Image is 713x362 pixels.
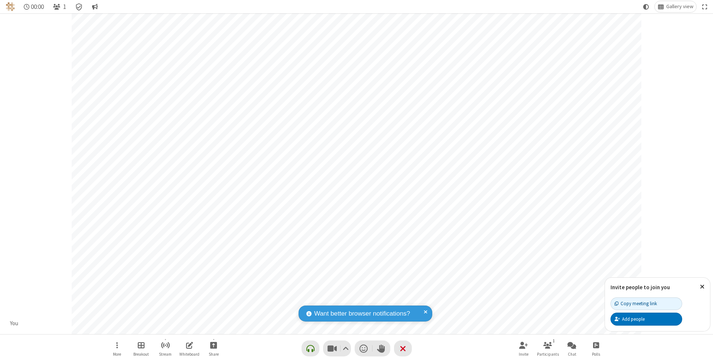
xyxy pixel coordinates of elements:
button: Connect your audio [302,340,319,356]
button: Manage Breakout Rooms [130,338,152,359]
span: Want better browser notifications? [314,309,410,319]
div: Timer [21,1,47,12]
button: Stop video (⌘+Shift+V) [323,340,351,356]
button: End or leave meeting [394,340,412,356]
span: Chat [568,352,576,356]
button: Send a reaction [355,340,372,356]
span: Invite [519,352,528,356]
button: Start streaming [154,338,176,359]
button: Copy meeting link [611,297,682,310]
button: Open menu [106,338,128,359]
button: Open chat [561,338,583,359]
span: 1 [63,3,66,10]
button: Change layout [655,1,696,12]
span: 00:00 [31,3,44,10]
button: Start sharing [202,338,225,359]
button: Open participant list [50,1,69,12]
span: Polls [592,352,600,356]
button: Open shared whiteboard [178,338,201,359]
span: Whiteboard [179,352,199,356]
button: Close popover [694,278,710,296]
button: Fullscreen [699,1,710,12]
div: Meeting details Encryption enabled [72,1,86,12]
div: You [7,319,21,328]
button: Open participant list [537,338,559,359]
button: Add people [611,313,682,325]
button: Video setting [341,340,351,356]
div: Copy meeting link [615,300,657,307]
button: Open poll [585,338,607,359]
button: Conversation [89,1,101,12]
span: Share [209,352,219,356]
span: More [113,352,121,356]
img: QA Selenium DO NOT DELETE OR CHANGE [6,2,15,11]
span: Gallery view [666,4,693,10]
button: Raise hand [372,340,390,356]
button: Invite participants (⌘+Shift+I) [512,338,535,359]
span: Stream [159,352,172,356]
span: Breakout [133,352,149,356]
div: 1 [551,337,557,344]
label: Invite people to join you [611,284,670,291]
span: Participants [537,352,559,356]
button: Using system theme [640,1,652,12]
